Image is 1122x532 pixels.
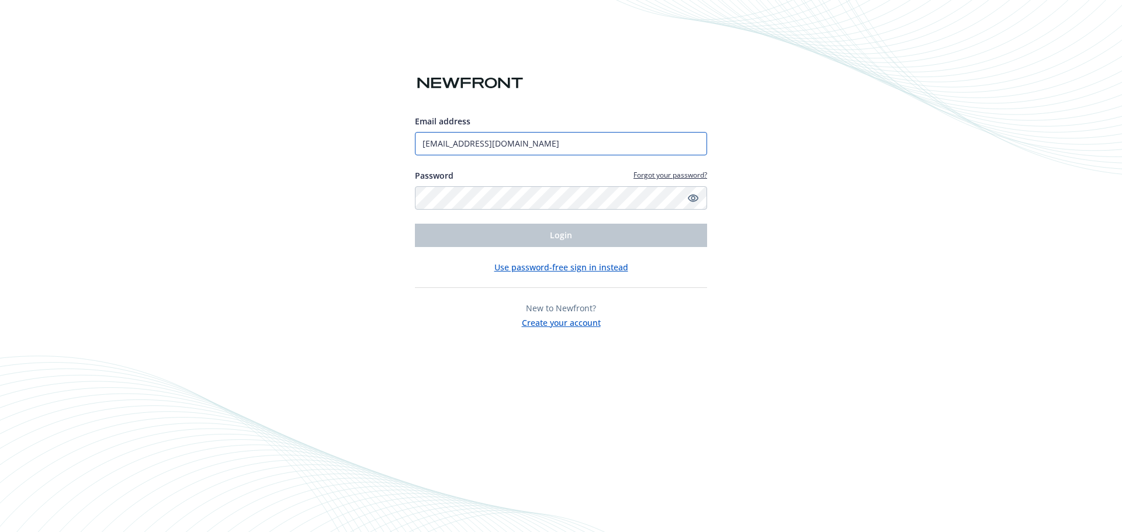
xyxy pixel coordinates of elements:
label: Password [415,169,453,182]
input: Enter your email [415,132,707,155]
button: Login [415,224,707,247]
button: Create your account [522,314,601,329]
span: Login [550,230,572,241]
span: Email address [415,116,470,127]
button: Use password-free sign in instead [494,261,628,273]
a: Show password [686,191,700,205]
img: Newfront logo [415,73,525,93]
a: Forgot your password? [633,170,707,180]
span: New to Newfront? [526,302,596,314]
input: Enter your password [415,186,707,210]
